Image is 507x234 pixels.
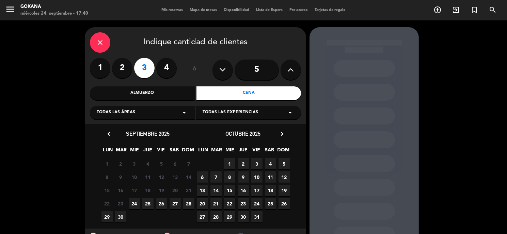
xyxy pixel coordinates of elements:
label: 2 [112,58,132,78]
i: chevron_left [105,130,112,137]
span: Todas las áreas [97,109,135,116]
div: miércoles 24. septiembre - 17:40 [20,10,88,17]
span: 8 [224,171,235,183]
span: SAB [169,146,180,157]
label: 4 [156,58,177,78]
span: Tarjetas de regalo [311,8,349,12]
span: LUN [198,146,209,157]
span: septiembre 2025 [126,130,170,137]
span: 8 [101,171,113,183]
span: Mis reservas [158,8,186,12]
span: VIE [251,146,262,157]
span: 1 [224,158,235,169]
div: Almuerzo [90,86,195,100]
span: 13 [197,185,208,196]
span: 5 [279,158,290,169]
div: GOKANA [20,3,88,10]
span: 15 [101,185,113,196]
span: DOM [182,146,193,157]
span: 30 [115,211,126,222]
span: Disponibilidad [220,8,253,12]
span: 17 [129,185,140,196]
span: Lista de Espera [253,8,286,12]
span: 7 [210,171,222,183]
span: Todas las experiencias [203,109,258,116]
span: 19 [156,185,167,196]
span: 27 [170,198,181,209]
i: arrow_drop_down [180,108,188,117]
span: 10 [251,171,263,183]
label: 1 [90,58,110,78]
span: 30 [238,211,249,222]
span: 31 [251,211,263,222]
span: 14 [210,185,222,196]
i: turned_in_not [470,6,478,14]
span: 12 [156,171,167,183]
span: 23 [238,198,249,209]
span: 17 [251,185,263,196]
span: 15 [224,185,235,196]
span: SAB [264,146,275,157]
span: 2 [238,158,249,169]
div: ó [184,58,206,82]
span: 3 [129,158,140,169]
span: 5 [156,158,167,169]
span: Mapa de mesas [186,8,220,12]
span: 25 [265,198,276,209]
span: 4 [265,158,276,169]
span: Pre-acceso [286,8,311,12]
i: exit_to_app [452,6,460,14]
span: 29 [224,211,235,222]
i: close [96,38,104,47]
span: 27 [197,211,208,222]
span: 4 [142,158,154,169]
span: 3 [251,158,263,169]
span: 10 [129,171,140,183]
span: 16 [238,185,249,196]
label: 3 [134,58,155,78]
span: MIE [129,146,140,157]
span: octubre 2025 [226,130,261,137]
span: 18 [142,185,154,196]
span: JUE [238,146,249,157]
span: 24 [129,198,140,209]
span: DOM [278,146,289,157]
span: 18 [265,185,276,196]
span: 9 [115,171,126,183]
span: 12 [279,171,290,183]
span: JUE [142,146,154,157]
span: MIE [224,146,236,157]
span: 1 [101,158,113,169]
span: MAR [116,146,127,157]
span: 22 [101,198,113,209]
span: 11 [142,171,154,183]
span: 22 [224,198,235,209]
span: 21 [210,198,222,209]
i: arrow_drop_down [286,108,294,117]
span: 9 [238,171,249,183]
span: 24 [251,198,263,209]
span: VIE [156,146,167,157]
span: 29 [101,211,113,222]
span: 7 [183,158,194,169]
span: 16 [115,185,126,196]
span: 11 [265,171,276,183]
span: 2 [115,158,126,169]
span: 13 [170,171,181,183]
span: MAR [211,146,222,157]
span: 26 [156,198,167,209]
span: 23 [115,198,126,209]
div: Indique cantidad de clientes [90,32,301,53]
span: 21 [183,185,194,196]
span: 14 [183,171,194,183]
span: 20 [197,198,208,209]
i: chevron_right [279,130,286,137]
span: 28 [210,211,222,222]
i: add_circle_outline [433,6,442,14]
i: menu [5,4,15,14]
span: 28 [183,198,194,209]
span: 6 [170,158,181,169]
span: 6 [197,171,208,183]
i: search [489,6,497,14]
button: menu [5,4,15,17]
